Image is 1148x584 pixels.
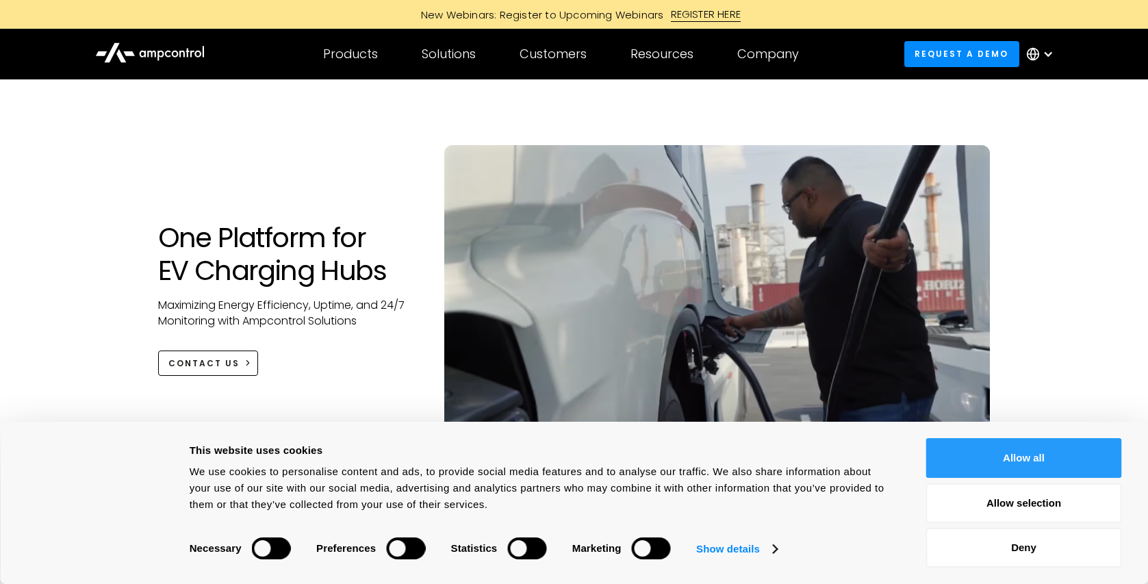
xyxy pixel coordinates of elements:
strong: Marketing [572,542,622,554]
div: Customers [520,47,587,62]
strong: Necessary [190,542,242,554]
div: Resources [630,47,693,62]
div: Products [323,47,378,62]
button: Allow selection [926,483,1122,523]
div: Solutions [422,47,476,62]
p: Maximizing Energy Efficiency, Uptime, and 24/7 Monitoring with Ampcontrol Solutions [158,298,418,329]
div: We use cookies to personalise content and ads, to provide social media features and to analyse ou... [190,464,895,513]
div: Company [737,47,799,62]
legend: Consent Selection [189,531,190,532]
strong: Preferences [316,542,376,554]
a: New Webinars: Register to Upcoming WebinarsREGISTER HERE [266,7,882,22]
div: REGISTER HERE [671,7,741,22]
a: CONTACT US [158,351,259,376]
button: Allow all [926,438,1122,478]
div: New Webinars: Register to Upcoming Webinars [407,8,671,22]
div: This website uses cookies [190,442,895,459]
a: Request a demo [904,41,1019,66]
h1: One Platform for EV Charging Hubs [158,221,418,287]
a: Show details [696,539,777,559]
div: CONTACT US [168,357,240,370]
button: Deny [926,528,1122,568]
strong: Statistics [451,542,498,554]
